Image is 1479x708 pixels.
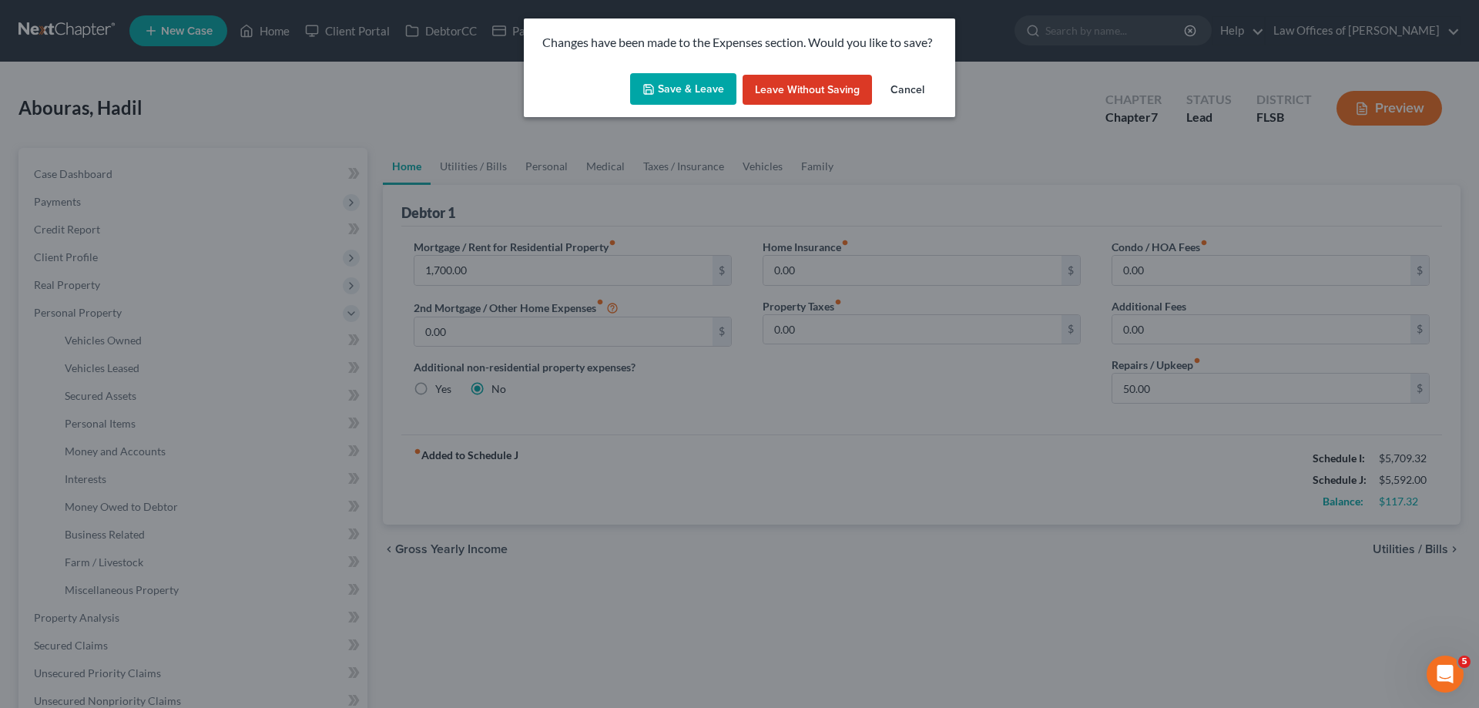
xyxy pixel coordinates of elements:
button: Leave without Saving [743,75,872,106]
span: 5 [1458,656,1471,668]
p: Changes have been made to the Expenses section. Would you like to save? [542,34,937,52]
button: Cancel [878,75,937,106]
button: Save & Leave [630,73,736,106]
iframe: Intercom live chat [1427,656,1464,693]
